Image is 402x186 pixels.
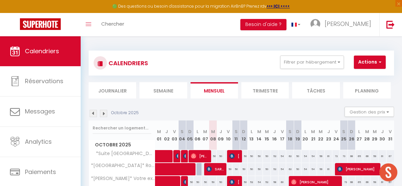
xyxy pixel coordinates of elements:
div: 56 [317,163,325,175]
abbr: M [211,128,215,135]
div: 54 [279,163,286,175]
abbr: J [165,128,168,135]
th: 22 [317,120,325,150]
div: 50 [209,150,217,162]
div: 56 [317,150,325,162]
th: 01 [155,120,163,150]
th: 03 [171,120,178,150]
th: 11 [232,120,240,150]
button: Gestion des prix [345,107,394,117]
span: Octobre 2025 [89,140,155,150]
abbr: S [288,128,291,135]
th: 05 [186,120,194,150]
h3: CALENDRIERS [107,56,148,71]
span: *[PERSON_NAME]* Votre expérience made in [GEOGRAPHIC_DATA] [90,176,156,181]
div: 54 [309,163,317,175]
span: Messages [25,107,55,115]
div: 50 [240,163,248,175]
abbr: M [319,128,323,135]
div: 50 [263,163,271,175]
abbr: M [157,128,161,135]
span: [PERSON_NAME] [191,150,209,162]
span: [PERSON_NAME] [183,150,186,162]
div: 61 [378,150,386,162]
img: ... [310,19,320,29]
th: 23 [325,120,332,150]
abbr: J [219,128,222,135]
abbr: L [304,128,306,135]
div: 50 [248,150,255,162]
th: 21 [309,120,317,150]
span: [PERSON_NAME] [337,163,378,175]
th: 14 [255,120,263,150]
span: [PERSON_NAME] [229,150,240,162]
abbr: M [257,128,261,135]
div: 54 [309,150,317,162]
p: Octobre 2025 [111,110,139,116]
abbr: S [342,128,345,135]
abbr: L [251,128,253,135]
th: 10 [224,120,232,150]
abbr: D [242,128,245,135]
span: Calendriers [25,47,59,55]
abbr: D [296,128,299,135]
abbr: M [265,128,269,135]
li: Mensuel [191,82,238,98]
li: Tâches [292,82,340,98]
abbr: J [327,128,330,135]
abbr: M [311,128,315,135]
abbr: M [365,128,369,135]
div: 52 [271,150,279,162]
div: Ouvrir le chat [379,163,397,181]
th: 16 [271,120,279,150]
abbr: S [181,128,184,135]
th: 28 [363,120,371,150]
th: 27 [356,120,363,150]
abbr: J [381,128,384,135]
div: 72 [332,150,340,162]
div: 62 [286,163,294,175]
div: 54 [301,150,309,162]
abbr: S [235,128,238,135]
li: Journalier [89,82,136,98]
span: *Suite [GEOGRAPHIC_DATA]* [90,150,156,157]
div: 68 [348,150,356,162]
input: Rechercher un logement... [93,122,151,134]
th: 04 [178,120,186,150]
span: SARL PCI TIPLEA [206,163,224,175]
th: 07 [201,120,209,150]
div: 50 [255,163,263,175]
li: Planning [343,82,391,98]
th: 13 [248,120,255,150]
div: 61 [325,163,332,175]
div: 70 [386,163,394,175]
span: Analytics [25,137,52,146]
abbr: V [173,128,176,135]
th: 30 [378,120,386,150]
div: 52 [271,163,279,175]
th: 15 [263,120,271,150]
a: >>> ICI <<<< [267,3,290,9]
img: logout [386,20,395,29]
div: 66 [363,150,371,162]
abbr: M [203,128,207,135]
div: 50 [294,150,301,162]
button: Filtrer par hébergement [280,56,344,69]
abbr: V [227,128,230,135]
div: 54 [279,150,286,162]
div: 50 [294,163,301,175]
th: 17 [279,120,286,150]
a: Chercher [96,13,129,36]
th: 20 [301,120,309,150]
span: [PERSON_NAME] [176,150,178,162]
abbr: V [335,128,338,135]
th: 12 [240,120,248,150]
abbr: D [350,128,353,135]
abbr: L [197,128,199,135]
span: Paiements [25,168,56,176]
a: ... [PERSON_NAME] [305,13,379,36]
img: Super Booking [20,18,61,30]
th: 06 [194,120,201,150]
th: 25 [340,120,348,150]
